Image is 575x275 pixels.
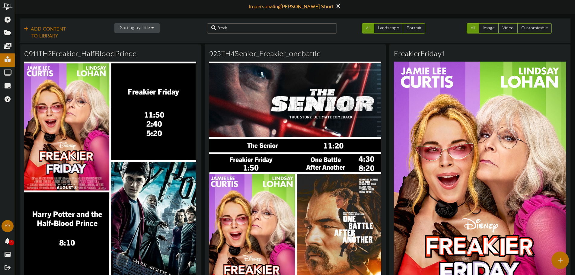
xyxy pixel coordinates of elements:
h3: 925TH4Senior_Freakier_onebattle [209,50,381,58]
button: Sorting by:Title [114,23,160,33]
a: All [362,23,374,34]
a: Landscape [374,23,403,34]
button: Add Contentto Library [22,26,68,40]
a: Image [479,23,499,34]
h3: FreakierFriday1 [394,50,566,58]
h3: 0911TH2Freakier_HalfBloodPrince [24,50,196,58]
a: Video [498,23,518,34]
a: All [467,23,479,34]
span: 0 [9,240,14,245]
a: Portrait [403,23,425,34]
div: BS [2,220,14,232]
input: Search Content [207,23,337,34]
a: Customizable [517,23,552,34]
